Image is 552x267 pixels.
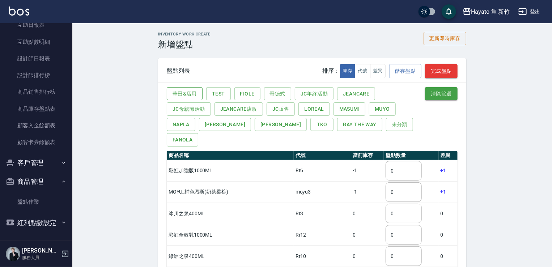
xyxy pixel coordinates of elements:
[255,118,307,131] button: [PERSON_NAME]
[439,224,458,246] td: 0
[294,246,351,267] td: Rr10
[206,87,231,101] button: Test
[167,160,294,181] td: 彩虹加強版1000ML
[3,101,69,117] a: 商品庫存盤點表
[3,34,69,50] a: 互助點數明細
[351,181,384,203] td: -1
[334,102,365,116] button: Masumi
[3,172,69,191] button: 商品管理
[3,17,69,33] a: 互助日報表
[167,203,294,224] td: 冰川之泉400ML
[3,134,69,151] a: 顧客卡券餘額表
[3,213,69,232] button: 紅利點數設定
[294,181,351,203] td: moyu3
[6,247,20,261] img: Person
[167,133,198,147] button: fanola
[22,254,59,261] p: 服務人員
[215,102,263,116] button: JeanCare店販
[3,50,69,67] a: 設計師日報表
[351,160,384,181] td: -1
[158,39,211,50] h3: 新增盤點
[294,224,351,246] td: Rr12
[167,181,294,203] td: MOYU_補色慕斯(奶茶柔棕)
[515,5,543,18] button: 登出
[267,102,295,116] button: JC販售
[294,151,351,160] th: 代號
[351,224,384,246] td: 0
[442,4,456,19] button: save
[167,67,190,75] div: 盤點列表
[3,117,69,134] a: 顧客入金餘額表
[323,67,340,75] span: 排序：
[460,4,513,19] button: Hayato 隼 新竹
[295,87,334,101] button: JC年終活動
[424,32,466,45] button: 更新即時庫存
[234,87,260,101] button: Fiole
[167,151,294,160] th: 商品名稱
[351,246,384,267] td: 0
[351,151,384,160] th: 當前庫存
[439,246,458,267] td: 0
[298,102,330,116] button: Loreal
[441,168,446,173] span: +1
[425,87,458,101] button: 清除篩選
[310,118,334,131] button: TKO
[158,32,211,37] h2: Inventory Work Create
[369,102,396,116] button: MUYO
[439,151,458,160] th: 差異
[386,118,413,131] button: 未分類
[167,246,294,267] td: 綠洲之泉400ML
[294,203,351,224] td: Rr3
[264,87,291,101] button: 哥德式
[3,84,69,100] a: 商品銷售排行榜
[337,118,382,131] button: BAY THE WAY
[389,64,422,78] button: 儲存盤點
[167,102,211,116] button: JC母親節活動
[439,203,458,224] td: 0
[351,203,384,224] td: 0
[471,7,510,16] div: Hayato 隼 新竹
[167,224,294,246] td: 彩虹全效乳1000ML
[370,64,386,78] button: 差異
[22,247,59,254] h5: [PERSON_NAME]
[425,64,458,78] button: 完成盤點
[337,87,375,101] button: JeanCare
[441,189,446,195] span: +1
[9,7,29,16] img: Logo
[167,118,195,131] button: Napla
[384,151,439,160] th: 盤點數量
[199,118,251,131] button: [PERSON_NAME]
[3,194,69,210] a: 盤點作業
[294,160,351,181] td: Rr6
[340,64,356,78] button: 庫存
[3,153,69,172] button: 客戶管理
[355,64,370,78] button: 代號
[167,87,203,101] button: 華田&店用
[3,67,69,84] a: 設計師排行榜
